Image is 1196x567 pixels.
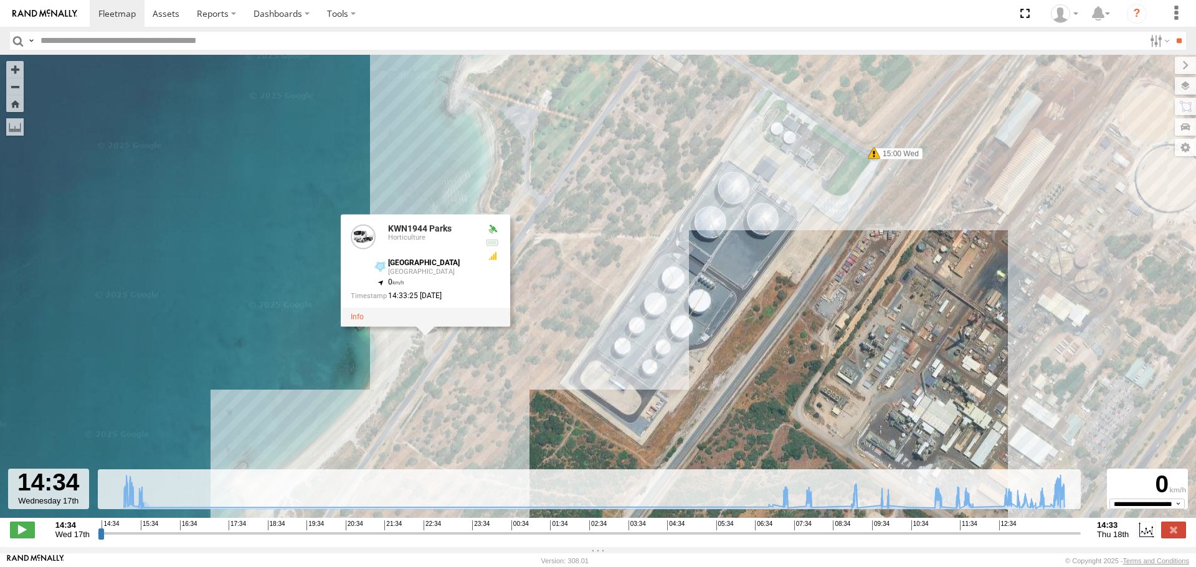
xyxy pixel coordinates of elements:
[55,530,90,539] span: Wed 17th Sep 2025
[388,259,475,267] div: [GEOGRAPHIC_DATA]
[874,148,923,159] label: 15:00 Wed
[716,520,734,530] span: 05:34
[541,557,589,565] div: Version: 308.01
[12,9,77,18] img: rand-logo.svg
[629,520,646,530] span: 03:34
[589,520,607,530] span: 02:34
[6,78,24,95] button: Zoom out
[999,520,1017,530] span: 12:34
[485,238,500,248] div: No voltage information received from this device.
[6,95,24,112] button: Zoom Home
[960,520,977,530] span: 11:34
[388,223,452,233] a: KWN1944 Parks
[1145,32,1172,50] label: Search Filter Options
[872,520,890,530] span: 09:34
[7,555,64,567] a: Visit our Website
[229,520,246,530] span: 17:34
[388,278,405,286] span: 0
[141,520,158,530] span: 15:34
[911,520,929,530] span: 10:34
[1161,522,1186,538] label: Close
[102,520,119,530] span: 14:34
[667,520,685,530] span: 04:34
[1046,4,1083,23] div: Joseph Girod
[351,312,364,321] a: View Asset Details
[306,520,324,530] span: 19:34
[1097,530,1129,539] span: Thu 18th Sep 2025
[511,520,529,530] span: 00:34
[6,61,24,78] button: Zoom in
[1123,557,1189,565] a: Terms and Conditions
[833,520,850,530] span: 08:34
[26,32,36,50] label: Search Query
[388,234,475,241] div: Horticulture
[1097,520,1129,530] strong: 14:33
[346,520,363,530] span: 20:34
[351,224,376,249] a: View Asset Details
[550,520,567,530] span: 01:34
[424,520,441,530] span: 22:34
[485,251,500,261] div: GSM Signal = 3
[388,268,475,276] div: [GEOGRAPHIC_DATA]
[384,520,402,530] span: 21:34
[55,520,90,530] strong: 14:34
[10,522,35,538] label: Play/Stop
[351,292,475,300] div: Date/time of location update
[1127,4,1147,24] i: ?
[1175,139,1196,156] label: Map Settings
[1065,557,1189,565] div: © Copyright 2025 -
[6,118,24,136] label: Measure
[180,520,197,530] span: 16:34
[755,520,772,530] span: 06:34
[268,520,285,530] span: 18:34
[1109,471,1186,499] div: 0
[485,224,500,234] div: Valid GPS Fix
[794,520,812,530] span: 07:34
[472,520,490,530] span: 23:34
